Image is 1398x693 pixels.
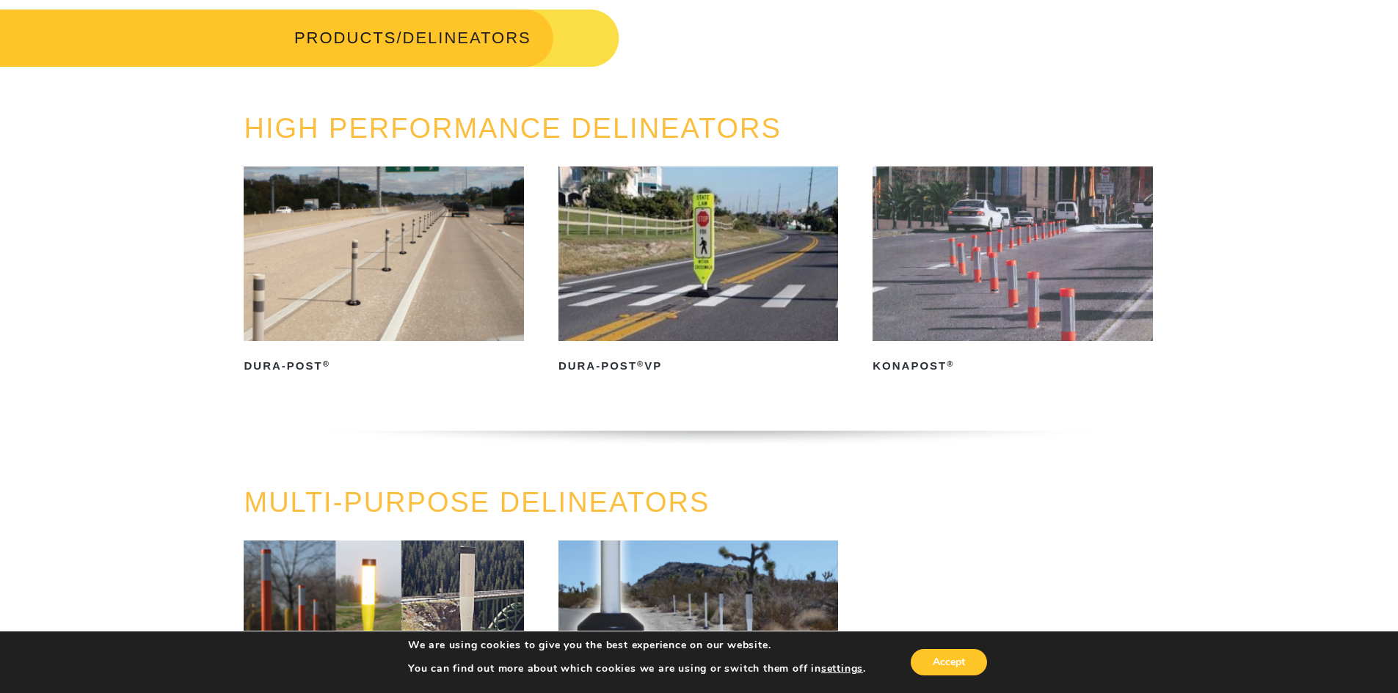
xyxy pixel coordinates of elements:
h2: Dura-Post [244,354,523,378]
sup: ® [637,359,644,368]
a: HIGH PERFORMANCE DELINEATORS [244,113,781,144]
p: You can find out more about which cookies we are using or switch them off in . [408,662,866,675]
button: Accept [911,649,987,675]
p: We are using cookies to give you the best experience on our website. [408,639,866,652]
sup: ® [323,359,330,368]
a: PRODUCTS [294,29,396,47]
h2: KonaPost [873,354,1152,378]
button: settings [821,662,863,675]
a: KonaPost® [873,166,1152,378]
sup: ® [947,359,954,368]
span: DELINEATORS [403,29,531,47]
a: Dura-Post®VP [558,166,838,378]
a: Dura-Post® [244,166,523,378]
h2: Dura-Post VP [558,354,838,378]
a: MULTI-PURPOSE DELINEATORS [244,487,710,518]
